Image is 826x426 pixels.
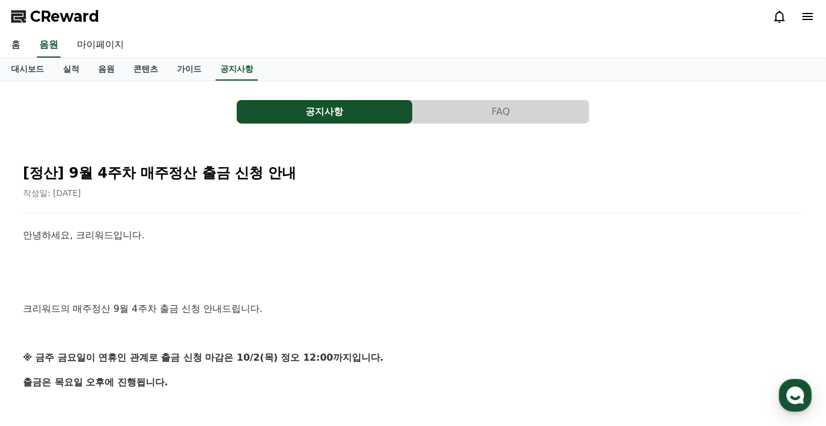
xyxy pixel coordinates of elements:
[108,347,122,356] span: 대화
[23,164,803,182] h2: [정산] 9월 4주차 매주정산 출금 신청 안내
[4,328,78,358] a: 홈
[23,352,384,363] strong: ※ 금주 금요일이 연휴인 관계로 출금 신청 마감은 10/2(목) 정오 12:00까지입니다.
[68,33,133,58] a: 마이페이지
[37,346,44,355] span: 홈
[413,100,589,124] button: FAQ
[23,301,803,317] p: 크리워드의 매주정산 9월 4주차 출금 신청 안내드립니다.
[216,58,258,81] a: 공지사항
[167,58,211,81] a: 가이드
[2,33,30,58] a: 홈
[89,58,124,81] a: 음원
[23,228,803,243] p: 안녕하세요, 크리워드입니다.
[23,377,168,388] strong: 출금은 목요일 오후에 진행됩니다.
[78,328,152,358] a: 대화
[11,7,99,26] a: CReward
[53,58,89,81] a: 실적
[23,188,81,198] span: 작성일: [DATE]
[2,58,53,81] a: 대시보드
[30,7,99,26] span: CReward
[237,100,412,124] button: 공지사항
[37,33,61,58] a: 음원
[152,328,226,358] a: 설정
[182,346,196,355] span: 설정
[124,58,167,81] a: 콘텐츠
[413,100,589,124] a: FAQ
